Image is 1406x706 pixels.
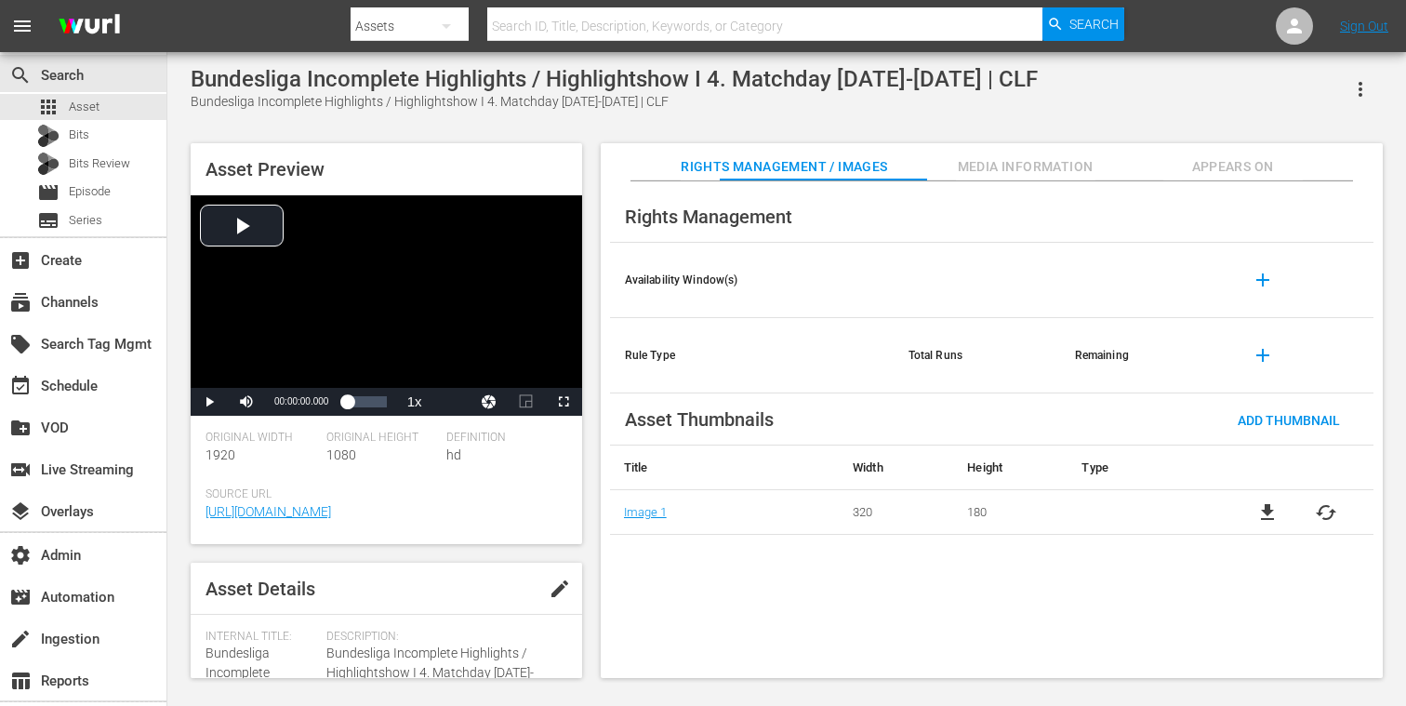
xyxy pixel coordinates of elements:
span: Create [9,249,32,272]
div: Video Player [191,195,582,416]
span: VOD [9,417,32,439]
button: edit [537,566,582,611]
span: add [1252,344,1274,366]
span: Search [1069,7,1119,41]
button: Picture-in-Picture [508,388,545,416]
th: Title [610,446,839,490]
span: Asset Thumbnails [625,408,774,431]
span: Search Tag Mgmt [9,333,32,355]
span: Description: [326,630,558,645]
div: Bundesliga Incomplete Highlights / Highlightshow I 4. Matchday [DATE]-[DATE] | CLF [191,92,1038,112]
span: Series [37,209,60,232]
span: Bits [69,126,89,144]
span: Add Thumbnail [1223,413,1355,428]
button: Jump To Time [471,388,508,416]
span: Bits Review [69,154,130,173]
td: 320 [839,490,953,535]
th: Total Runs [894,318,1060,393]
span: edit [549,578,571,600]
img: ans4CAIJ8jUAAAAAAAAAAAAAAAAAAAAAAAAgQb4GAAAAAAAAAAAAAAAAAAAAAAAAJMjXAAAAAAAAAAAAAAAAAAAAAAAAgAT5G... [45,5,134,48]
span: Series [69,211,102,230]
span: Original Width [206,431,317,446]
span: Admin [9,544,32,566]
span: menu [11,15,33,37]
div: Bundesliga Incomplete Highlights / Highlightshow I 4. Matchday [DATE]-[DATE] | CLF [191,66,1038,92]
span: Asset Preview [206,158,325,180]
span: Media Information [956,155,1095,179]
span: Channels [9,291,32,313]
span: Search [9,64,32,87]
span: Automation [9,586,32,608]
span: Internal Title: [206,630,317,645]
span: Asset [69,98,99,116]
button: add [1240,258,1285,302]
button: Search [1042,7,1124,41]
th: Width [839,446,953,490]
th: Rule Type [610,318,894,393]
span: Schedule [9,375,32,397]
button: Playback Rate [396,388,433,416]
th: Availability Window(s) [610,243,894,318]
span: Episode [37,181,60,204]
th: Height [953,446,1068,490]
th: Remaining [1060,318,1227,393]
span: Bundesliga Incomplete Highlights / Highlightshow I 4. Matchday [DATE]-[DATE] | CLF [326,644,558,702]
div: Progress Bar [347,396,386,407]
span: Source Url [206,487,558,502]
span: Asset [37,96,60,118]
button: Play [191,388,228,416]
span: Original Height [326,431,438,446]
span: Ingestion [9,628,32,650]
button: Mute [228,388,265,416]
a: Image 1 [624,505,667,519]
button: Add Thumbnail [1223,403,1355,436]
span: 1920 [206,447,235,462]
button: cached [1315,501,1337,524]
div: Bits [37,125,60,147]
span: hd [446,447,461,462]
span: Definition [446,431,558,446]
span: Rights Management [625,206,792,228]
span: Overlays [9,500,32,523]
span: add [1252,269,1274,291]
button: Fullscreen [545,388,582,416]
div: Bits Review [37,153,60,175]
span: 00:00:00.000 [274,396,328,406]
span: Appears On [1163,155,1303,179]
span: Asset Details [206,578,315,600]
th: Type [1068,446,1220,490]
td: 180 [953,490,1068,535]
a: Sign Out [1340,19,1388,33]
span: Reports [9,670,32,692]
span: Live Streaming [9,459,32,481]
a: [URL][DOMAIN_NAME] [206,504,331,519]
span: Episode [69,182,111,201]
span: Rights Management / Images [681,155,887,179]
span: 1080 [326,447,356,462]
a: file_download [1256,501,1279,524]
button: add [1240,333,1285,378]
